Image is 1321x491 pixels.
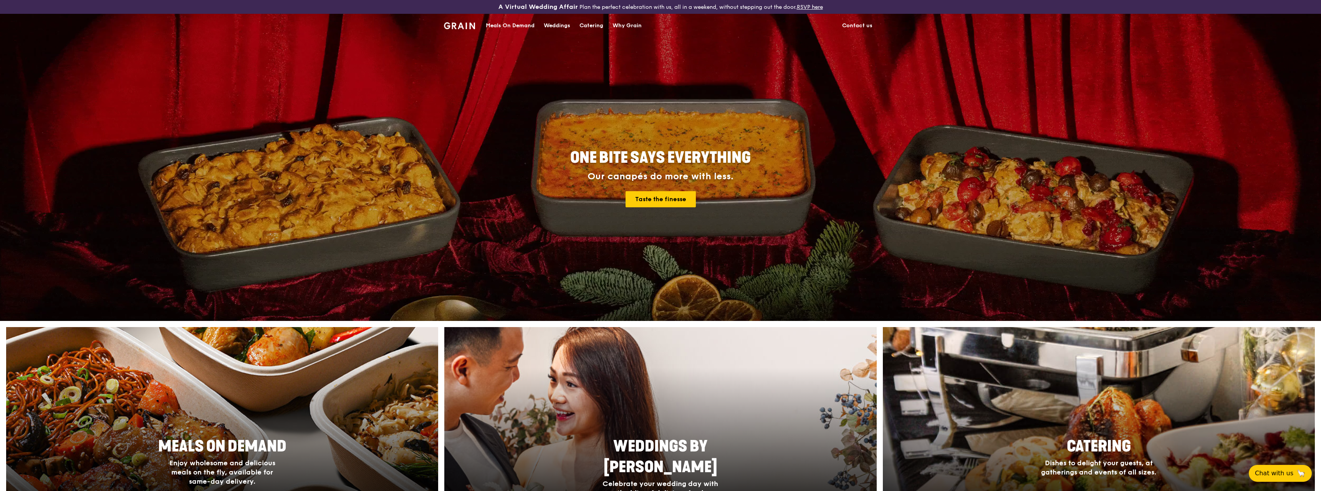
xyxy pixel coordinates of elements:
div: Our canapés do more with less. [522,171,799,182]
a: Why Grain [608,14,646,37]
a: GrainGrain [444,13,475,36]
span: Dishes to delight your guests, at gatherings and events of all sizes. [1041,459,1156,476]
span: Weddings by [PERSON_NAME] [604,437,717,476]
a: Contact us [838,14,877,37]
span: ONE BITE SAYS EVERYTHING [570,149,751,167]
span: Catering [1067,437,1131,456]
a: Catering [575,14,608,37]
a: Taste the finesse [626,191,696,207]
div: Catering [579,14,603,37]
span: Meals On Demand [158,437,286,456]
div: Plan the perfect celebration with us, all in a weekend, without stepping out the door. [439,3,882,11]
div: Why Grain [612,14,642,37]
div: Meals On Demand [486,14,535,37]
img: Grain [444,22,475,29]
a: Weddings [539,14,575,37]
span: 🦙 [1296,469,1306,478]
span: Enjoy wholesome and delicious meals on the fly, available for same-day delivery. [169,459,275,486]
button: Chat with us🦙 [1249,465,1312,482]
a: RSVP here [797,4,823,10]
h3: A Virtual Wedding Affair [498,3,578,11]
span: Chat with us [1255,469,1293,478]
div: Weddings [544,14,570,37]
